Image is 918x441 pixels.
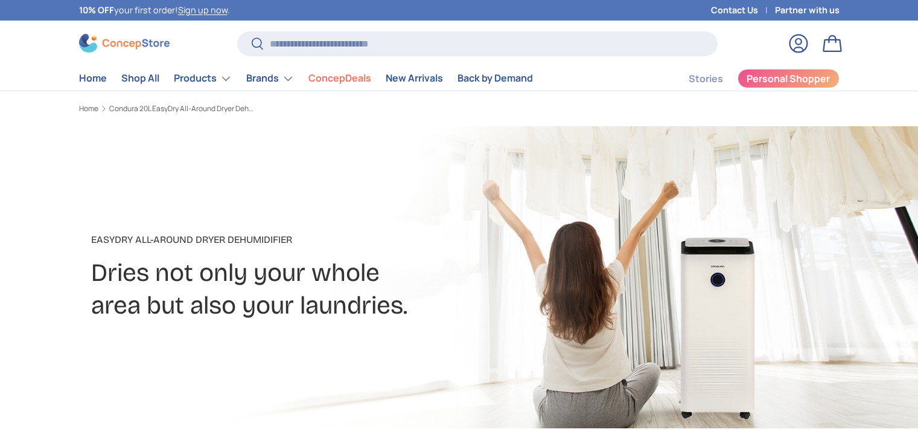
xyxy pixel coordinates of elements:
[660,66,840,91] nav: Secondary
[711,4,775,17] a: Contact Us
[79,34,170,53] img: ConcepStore
[239,66,301,91] summary: Brands
[738,69,840,88] a: Personal Shopper
[91,257,555,321] h2: Dries not only your whole area but also your laundries.
[775,4,840,17] a: Partner with us
[79,4,114,16] strong: 10% OFF
[79,66,107,90] a: Home
[79,105,98,112] a: Home
[689,67,723,91] a: Stories
[79,4,230,17] p: your first order! .
[747,74,830,83] span: Personal Shopper
[79,66,533,91] nav: Primary
[386,66,443,90] a: New Arrivals
[246,66,294,91] a: Brands
[121,66,159,90] a: Shop All
[457,66,533,90] a: Back by Demand
[178,4,228,16] a: Sign up now
[91,233,555,247] p: EasyDry All-Around Dryer Dehumidifier
[79,103,482,114] nav: Breadcrumbs
[109,105,254,112] a: Condura 20L EasyDry All-Around Dryer Dehumidifier
[167,66,239,91] summary: Products
[174,66,232,91] a: Products
[308,66,371,90] a: ConcepDeals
